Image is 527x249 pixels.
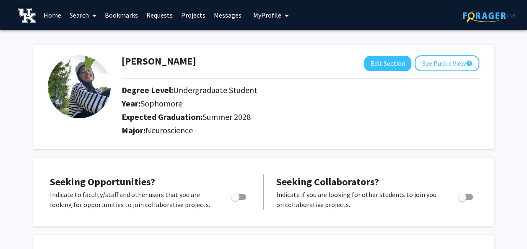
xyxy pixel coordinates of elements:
span: Seeking Opportunities? [50,175,155,188]
span: Neuroscience [145,125,193,135]
span: My Profile [253,11,281,19]
a: Home [39,0,65,30]
div: Toggle [454,189,478,202]
img: ForagerOne Logo [463,9,515,22]
p: Indicate if you are looking for other students to join you on collaborative projects. [276,189,442,210]
span: Undergraduate Student [173,85,257,95]
a: Search [65,0,101,30]
mat-icon: help [465,58,472,68]
img: University of Kentucky Logo [18,8,36,23]
h2: Degree Level: [122,85,472,95]
a: Projects [177,0,210,30]
a: Requests [142,0,177,30]
h2: Expected Graduation: [122,112,472,122]
a: Bookmarks [101,0,142,30]
span: Seeking Collaborators? [276,175,379,188]
h2: Year: [122,99,472,109]
span: Summer 2028 [202,112,251,122]
h2: Major: [122,125,479,135]
h1: [PERSON_NAME] [122,55,196,67]
img: Profile Picture [48,55,111,118]
div: Toggle [228,189,251,202]
button: Edit Section [364,56,411,71]
a: Messages [210,0,246,30]
iframe: Chat [6,211,36,243]
span: Sophomore [140,98,182,109]
p: Indicate to faculty/staff and other users that you are looking for opportunities to join collabor... [50,189,215,210]
button: See Public View [415,55,479,71]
